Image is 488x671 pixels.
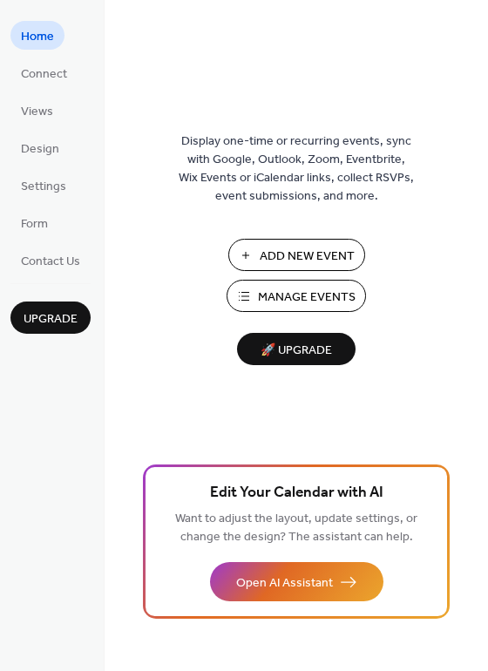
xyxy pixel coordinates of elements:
[10,302,91,334] button: Upgrade
[10,96,64,125] a: Views
[10,58,78,87] a: Connect
[227,280,366,312] button: Manage Events
[24,310,78,329] span: Upgrade
[260,247,355,266] span: Add New Event
[21,65,67,84] span: Connect
[210,562,383,601] button: Open AI Assistant
[179,132,414,206] span: Display one-time or recurring events, sync with Google, Outlook, Zoom, Eventbrite, Wix Events or ...
[21,28,54,46] span: Home
[21,140,59,159] span: Design
[175,507,417,549] span: Want to adjust the layout, update settings, or change the design? The assistant can help.
[236,574,333,593] span: Open AI Assistant
[10,133,70,162] a: Design
[247,339,345,363] span: 🚀 Upgrade
[21,103,53,121] span: Views
[210,481,383,505] span: Edit Your Calendar with AI
[10,246,91,274] a: Contact Us
[258,288,356,307] span: Manage Events
[10,171,77,200] a: Settings
[237,333,356,365] button: 🚀 Upgrade
[21,178,66,196] span: Settings
[21,215,48,234] span: Form
[10,21,64,50] a: Home
[10,208,58,237] a: Form
[21,253,80,271] span: Contact Us
[228,239,365,271] button: Add New Event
